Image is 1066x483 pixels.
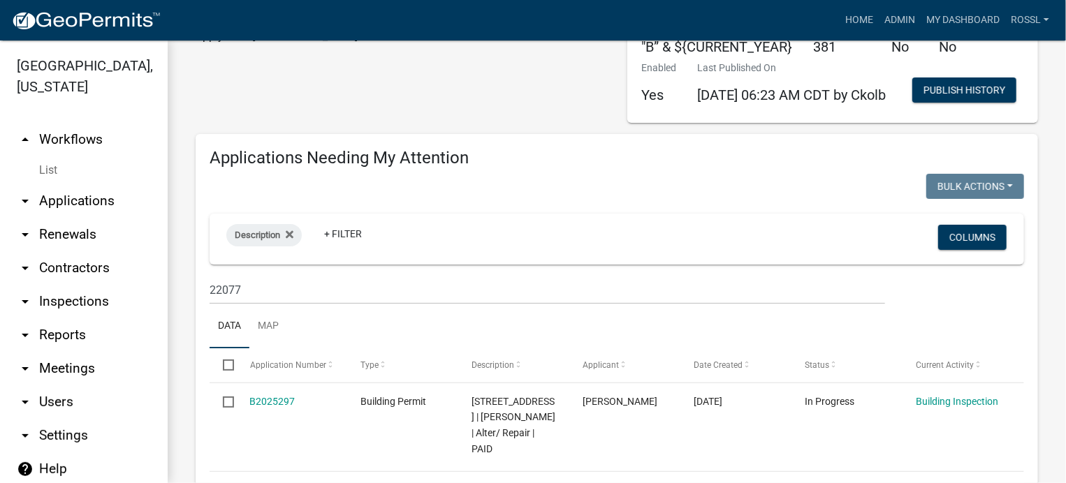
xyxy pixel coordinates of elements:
[791,348,903,382] datatable-header-cell: Status
[472,396,555,454] span: 22077 TROUT AVE | 130810030 | KORN,LAVONNE | Alter/ Repair | PAID
[210,148,1024,168] h4: Applications Needing My Attention
[805,396,854,407] span: In Progress
[236,348,347,382] datatable-header-cell: Application Number
[921,7,1005,34] a: My Dashboard
[680,348,791,382] datatable-header-cell: Date Created
[903,348,1014,382] datatable-header-cell: Current Activity
[641,87,676,103] h5: Yes
[17,327,34,343] i: arrow_drop_down
[1005,7,1055,34] a: RossL
[912,86,1016,97] wm-modal-confirm: Workflow Publish History
[879,7,921,34] a: Admin
[17,427,34,444] i: arrow_drop_down
[458,348,569,382] datatable-header-cell: Description
[916,360,974,370] span: Current Activity
[361,360,379,370] span: Type
[17,394,34,410] i: arrow_drop_down
[813,38,870,55] h5: 381
[210,276,885,304] input: Search for applications
[17,260,34,276] i: arrow_drop_down
[210,304,249,349] a: Data
[939,38,977,55] h5: No
[235,230,280,240] span: Description
[250,396,295,407] a: B2025297
[912,77,1016,103] button: Publish History
[805,360,829,370] span: Status
[697,87,886,103] span: [DATE] 06:23 AM CDT by Ckolb
[17,193,34,209] i: arrow_drop_down
[472,360,514,370] span: Description
[569,348,680,382] datatable-header-cell: Applicant
[17,360,34,377] i: arrow_drop_down
[891,38,918,55] h5: No
[938,225,1007,250] button: Columns
[641,38,792,55] h5: "B” & ${CURRENT_YEAR}
[249,304,287,349] a: Map
[641,61,676,75] p: Enabled
[916,396,998,407] a: Building Inspection
[17,131,34,148] i: arrow_drop_up
[694,396,722,407] span: 08/28/2025
[313,221,373,246] a: + Filter
[694,360,743,370] span: Date Created
[583,396,657,407] span: Lavonne Korn
[17,461,34,477] i: help
[17,293,34,310] i: arrow_drop_down
[926,174,1024,199] button: Bulk Actions
[697,61,886,75] p: Last Published On
[361,396,427,407] span: Building Permit
[17,226,34,243] i: arrow_drop_down
[840,7,879,34] a: Home
[347,348,458,382] datatable-header-cell: Type
[210,348,236,382] datatable-header-cell: Select
[583,360,619,370] span: Applicant
[250,360,326,370] span: Application Number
